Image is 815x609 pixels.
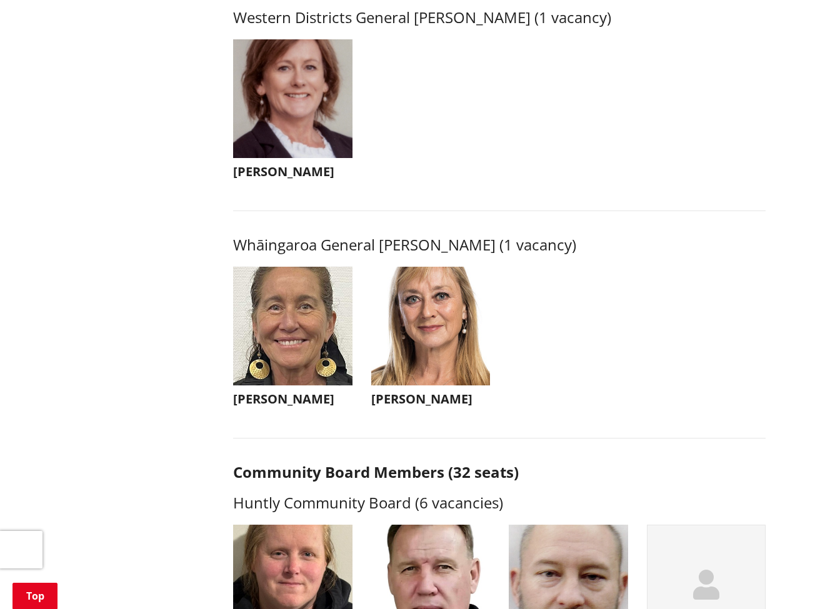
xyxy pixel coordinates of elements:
[233,392,352,407] h3: [PERSON_NAME]
[233,236,766,254] h3: Whāingaroa General [PERSON_NAME] (1 vacancy)
[233,9,766,27] h3: Western Districts General [PERSON_NAME] (1 vacancy)
[371,267,491,413] button: [PERSON_NAME]
[757,557,802,602] iframe: Messenger Launcher
[233,39,352,186] button: [PERSON_NAME]
[233,164,352,179] h3: [PERSON_NAME]
[233,267,352,386] img: WO-W-WH__THOMSON_L__QGsNW
[233,494,766,512] h3: Huntly Community Board (6 vacancies)
[371,267,491,386] img: WO-W-WH__LABOYRIE_N__XTjB5
[233,462,519,482] strong: Community Board Members (32 seats)
[233,39,352,159] img: WO-W-WD__EYRE_C__6piwf
[12,583,57,609] a: Top
[233,267,352,413] button: [PERSON_NAME]
[371,392,491,407] h3: [PERSON_NAME]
